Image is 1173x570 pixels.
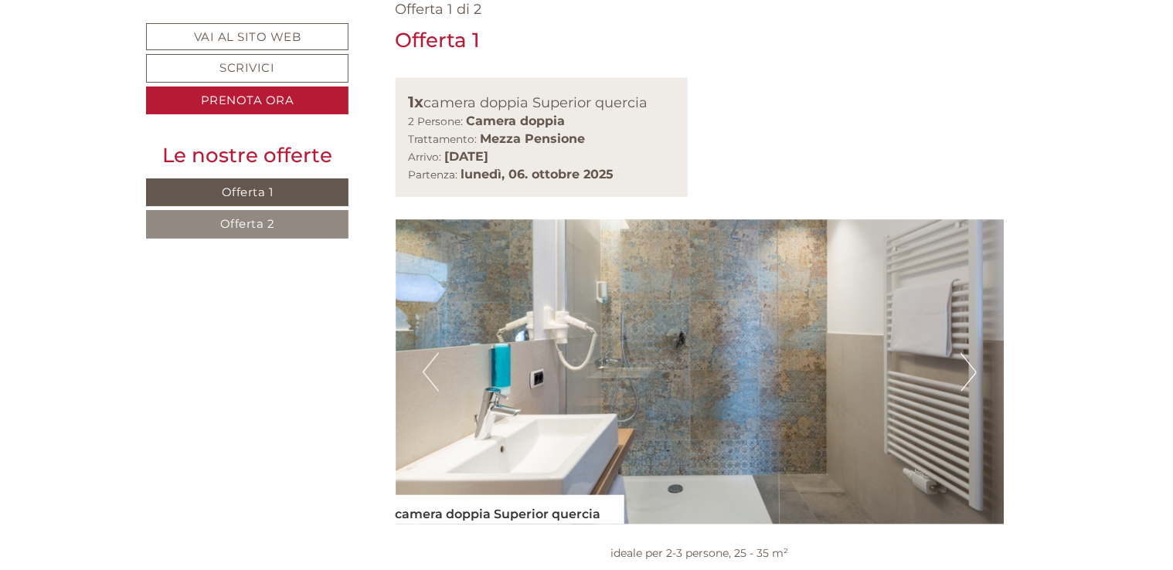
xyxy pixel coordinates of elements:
a: Vai al sito web [146,23,348,50]
a: Prenota ora [146,87,348,115]
small: 2 Persone: [409,115,464,127]
div: Offerta 1 [396,26,481,55]
button: Previous [423,353,439,392]
a: Scrivici [146,54,348,83]
img: image [396,220,1005,524]
div: [DATE] [275,12,335,38]
div: camera doppia Superior quercia [396,495,624,524]
div: camera doppia Superior quercia [409,91,675,114]
b: [DATE] [445,149,489,164]
span: Offerta 2 [220,216,275,231]
button: Next [960,353,977,392]
b: lunedì, 06. ottobre 2025 [461,167,614,182]
div: Le nostre offerte [146,141,348,170]
small: Trattamento: [409,133,478,145]
div: Buon giorno, come possiamo aiutarla? [12,42,267,89]
b: 1x [409,93,424,111]
div: Lei [344,95,586,107]
div: [GEOGRAPHIC_DATA] [23,45,259,57]
button: Invia [525,406,610,435]
span: Offerta 1 [222,185,274,199]
small: Arrivo: [409,151,442,163]
small: 14:37 [23,75,259,86]
div: Disponibilità dal 02/10 al 06/10 partenza Camera matrimoniale Mezza pensione [336,92,597,174]
b: Camera doppia [467,114,566,128]
small: Partenza: [409,168,458,181]
b: Mezza Pensione [481,131,586,146]
small: 14:38 [344,161,586,171]
span: Offerta 1 di 2 [396,1,482,18]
